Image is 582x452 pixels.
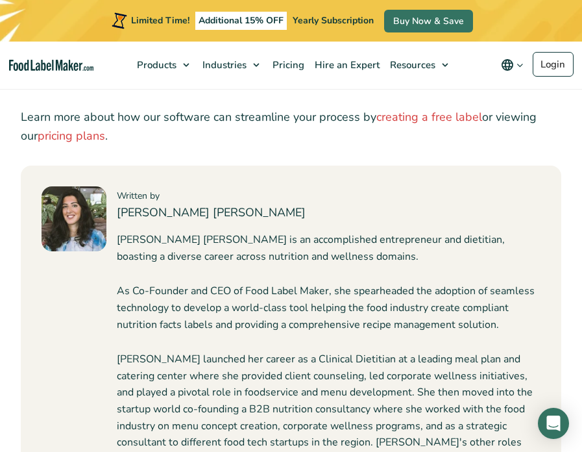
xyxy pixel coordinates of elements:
[269,58,306,71] span: Pricing
[117,232,540,265] p: [PERSON_NAME] [PERSON_NAME] is an accomplished entrepreneur and dietitian, boasting a diverse car...
[117,283,540,333] p: As Co-Founder and CEO of Food Label Maker, she spearheaded the adoption of seamless technology to...
[199,58,248,71] span: Industries
[117,190,160,202] span: Written by
[538,408,569,439] div: Open Intercom Messenger
[533,52,574,77] a: Login
[311,58,381,71] span: Hire an Expert
[266,42,308,88] a: Pricing
[133,58,178,71] span: Products
[9,60,93,71] a: Food Label Maker homepage
[42,186,106,251] img: Maria Abi Hanna - Food Label Maker
[196,42,266,88] a: Industries
[195,12,287,30] span: Additional 15% OFF
[376,109,482,125] a: creating a free label
[131,14,189,27] span: Limited Time!
[386,58,437,71] span: Resources
[21,108,561,145] p: Learn more about how our software can streamline your process by or viewing our .
[383,42,455,88] a: Resources
[384,10,473,32] a: Buy Now & Save
[117,204,540,221] h4: [PERSON_NAME] [PERSON_NAME]
[293,14,374,27] span: Yearly Subscription
[130,42,196,88] a: Products
[492,52,533,78] button: Change language
[308,42,383,88] a: Hire an Expert
[38,128,105,144] a: pricing plans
